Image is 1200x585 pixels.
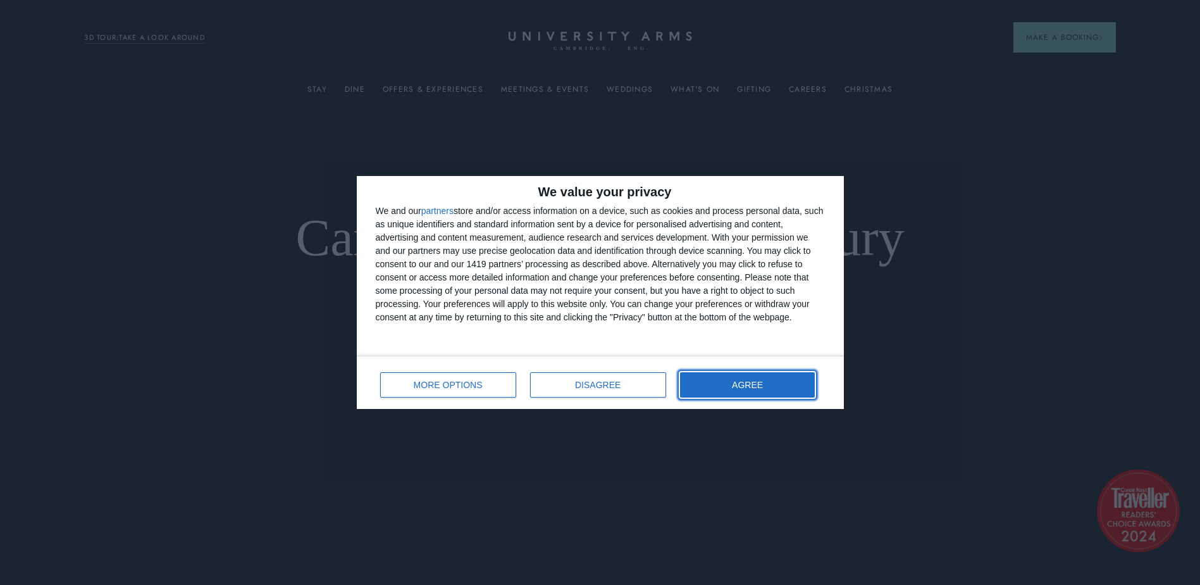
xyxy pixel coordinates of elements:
div: We and our store and/or access information on a device, such as cookies and process personal data... [376,204,825,324]
button: MORE OPTIONS [380,372,516,398]
button: partners [421,206,454,215]
h2: We value your privacy [376,186,825,198]
button: DISAGREE [530,372,666,398]
button: AGREE [680,372,815,398]
div: qc-cmp2-ui [357,176,844,409]
span: MORE OPTIONS [414,381,483,389]
span: AGREE [732,381,763,389]
span: DISAGREE [575,381,621,389]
